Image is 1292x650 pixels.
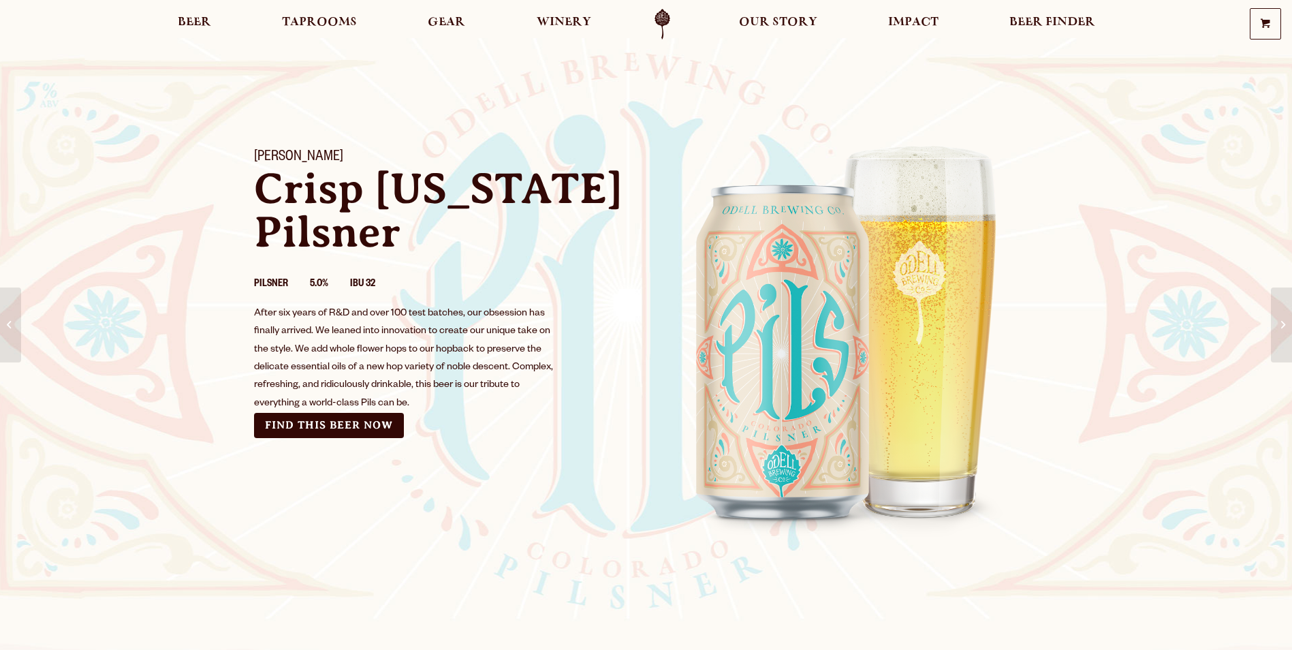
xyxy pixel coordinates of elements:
a: Beer [169,9,220,40]
a: Our Story [730,9,826,40]
span: Winery [537,17,591,28]
p: Crisp [US_STATE] Pilsner [254,167,630,254]
span: Impact [888,17,939,28]
li: IBU 32 [350,276,397,294]
li: 5.0% [310,276,350,294]
span: Beer Finder [1009,17,1095,28]
span: Gear [428,17,465,28]
li: Pilsner [254,276,310,294]
span: Taprooms [282,17,357,28]
a: Taprooms [273,9,366,40]
span: Our Story [739,17,817,28]
h1: [PERSON_NAME] [254,149,630,167]
a: Impact [879,9,947,40]
a: Beer Finder [1000,9,1104,40]
a: Winery [528,9,600,40]
a: Gear [419,9,474,40]
a: Odell Home [637,9,688,40]
span: Beer [178,17,211,28]
a: Find this Beer Now [254,413,404,438]
div: After six years of R&D and over 100 test batches, our obsession has finally arrived. We leaned in... [254,305,555,413]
